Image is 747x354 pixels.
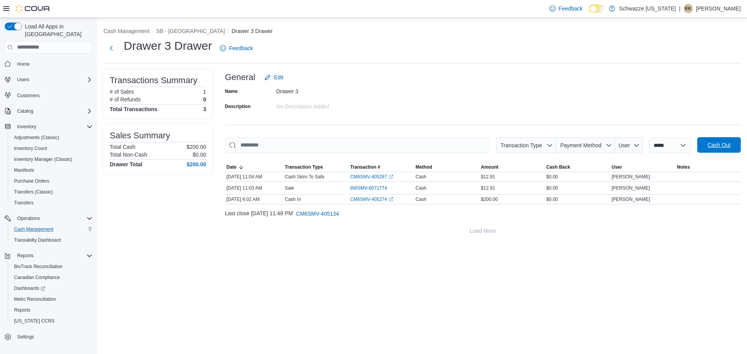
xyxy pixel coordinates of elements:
button: Settings [2,331,96,342]
a: Transfers (Classic) [11,187,56,197]
span: Customers [17,92,40,99]
button: Drawer 3 Drawer [231,28,273,34]
span: Load All Apps in [GEOGRAPHIC_DATA] [22,23,93,38]
button: Canadian Compliance [8,272,96,283]
span: Transaction Type [500,142,542,148]
a: Transfers [11,198,37,208]
button: Reports [8,305,96,316]
h6: # of Sales [110,89,134,95]
h4: Drawer Total [110,161,142,167]
button: Cash Back [545,162,610,172]
p: Schwazze [US_STATE] [619,4,676,13]
button: CM6SMV-405134 [293,206,342,221]
span: Metrc Reconciliation [11,295,93,304]
span: Inventory Manager (Classic) [14,156,72,162]
span: Inventory [17,124,36,130]
span: Metrc Reconciliation [14,296,56,302]
button: Users [2,74,96,85]
span: Dashboards [11,284,93,293]
span: Method [416,164,432,170]
a: CM6SMV-405274External link [350,196,393,202]
p: Sale [285,185,294,191]
img: Cova [16,5,51,12]
span: Transfers [14,200,33,206]
span: Feedback [229,44,253,52]
button: Transfers [8,197,96,208]
h4: 3 [203,106,206,112]
span: Settings [14,332,93,342]
a: Canadian Compliance [11,273,63,282]
button: User [610,162,675,172]
span: Catalog [17,108,33,114]
p: $0.00 [193,152,206,158]
button: Operations [14,214,43,223]
a: CM6SMV-405297External link [350,174,393,180]
span: User [619,142,630,148]
div: $0.00 [545,183,610,193]
h3: Transactions Summary [110,76,197,85]
button: Inventory [2,121,96,132]
span: Purchase Orders [11,176,93,186]
span: [PERSON_NAME] [612,196,650,202]
span: Inventory Count [11,144,93,153]
a: Purchase Orders [11,176,53,186]
p: | [679,4,680,13]
h6: # of Refunds [110,96,140,103]
span: KK [685,4,691,13]
a: Cash Management [11,225,56,234]
span: Reports [14,307,30,313]
div: [DATE] 8:02 AM [225,195,283,204]
span: Operations [17,215,40,221]
a: Manifests [11,166,37,175]
span: Catalog [14,106,93,116]
a: Inventory Count [11,144,50,153]
span: Inventory Count [14,145,47,152]
button: Inventory [14,122,39,131]
p: $200.00 [186,144,206,150]
span: Cash Management [14,226,53,232]
button: Amount [479,162,545,172]
span: Payment Method [560,142,601,148]
span: Reports [17,253,33,259]
button: Metrc Reconciliation [8,294,96,305]
span: [PERSON_NAME] [612,185,650,191]
span: $12.91 [481,185,495,191]
span: Transaction # [350,164,380,170]
span: Cash Back [546,164,570,170]
button: Catalog [14,106,36,116]
span: Traceabilty Dashboard [11,235,93,245]
a: Reports [11,305,33,315]
div: $0.00 [545,172,610,181]
span: Adjustments (Classic) [11,133,93,142]
a: Metrc Reconciliation [11,295,59,304]
span: Cash Management [11,225,93,234]
button: Manifests [8,165,96,176]
button: Home [2,58,96,70]
button: Edit [261,70,286,85]
button: Inventory Manager (Classic) [8,154,96,165]
button: Catalog [2,106,96,117]
div: Last close [DATE] 11:48 PM [225,206,741,221]
span: Cash Out [707,141,730,149]
span: $12.91 [481,174,495,180]
button: Reports [2,250,96,261]
span: BioTrack Reconciliation [14,263,63,270]
button: Method [414,162,479,172]
button: BioTrack Reconciliation [8,261,96,272]
svg: External link [389,174,393,179]
span: Feedback [559,5,582,12]
span: Dashboards [14,285,45,291]
span: Operations [14,214,93,223]
button: Next [103,40,119,56]
span: Purchase Orders [14,178,49,184]
h3: Sales Summary [110,131,170,140]
button: Notes [675,162,741,172]
span: BioTrack Reconciliation [11,262,93,271]
nav: An example of EuiBreadcrumbs [103,27,741,37]
button: Users [14,75,32,84]
span: CM6SMV-405134 [296,210,339,218]
span: $200.00 [481,196,498,202]
label: Name [225,88,238,94]
button: User [615,138,643,153]
h3: General [225,73,255,82]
